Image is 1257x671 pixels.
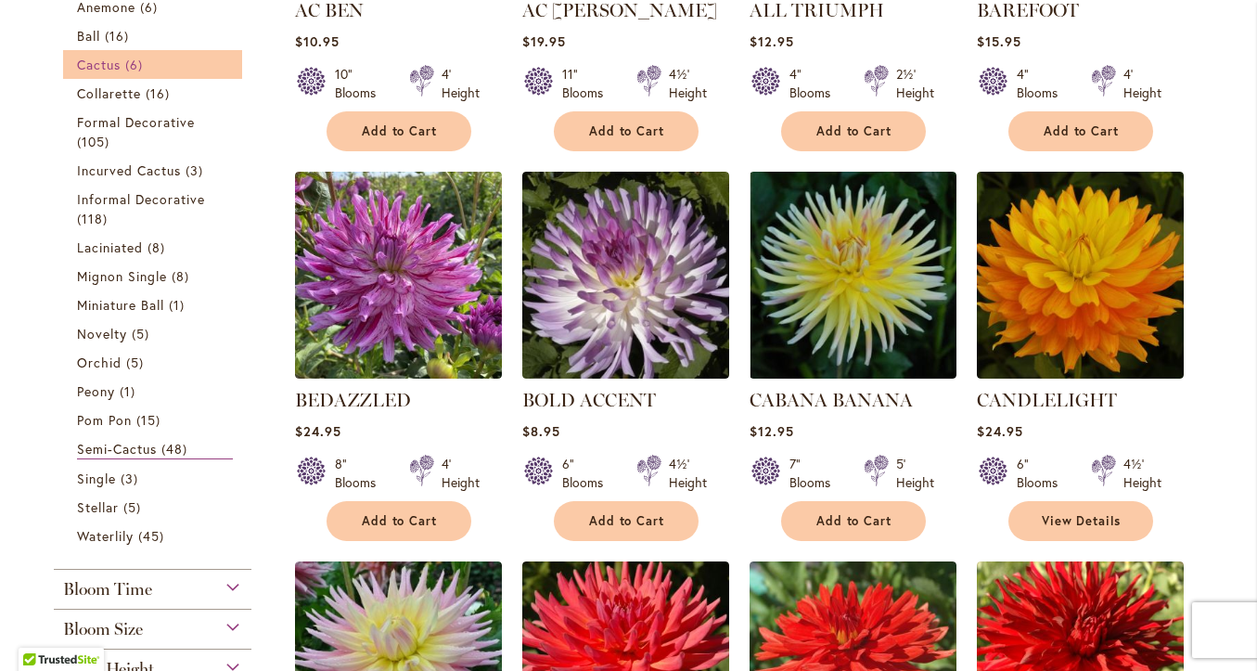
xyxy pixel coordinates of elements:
span: 118 [77,209,112,228]
div: 4' Height [442,65,480,102]
img: CANDLELIGHT [977,172,1184,379]
div: 4' Height [442,455,480,492]
div: 5' Height [896,455,934,492]
div: 2½' Height [896,65,934,102]
span: 45 [138,526,169,546]
span: Incurved Cactus [77,161,182,179]
span: Add to Cart [589,123,665,139]
span: Laciniated [77,239,144,256]
a: Miniature Ball 1 [77,295,234,315]
a: Laciniated 8 [77,238,234,257]
a: View Details [1008,501,1153,541]
span: Add to Cart [362,123,438,139]
a: Stellar 5 [77,497,234,517]
div: 8" Blooms [335,455,387,492]
button: Add to Cart [327,501,471,541]
span: Stellar [77,498,119,516]
span: 3 [186,161,208,180]
span: Ball [77,27,100,45]
span: Informal Decorative [77,190,206,208]
div: 4" Blooms [1017,65,1069,102]
span: 105 [77,132,114,151]
a: Formal Decorative 105 [77,112,234,151]
span: $19.95 [522,32,566,50]
span: 16 [146,84,174,103]
a: Semi-Cactus 48 [77,439,234,459]
span: 6 [125,55,148,74]
span: Add to Cart [589,513,665,529]
span: 15 [136,410,165,430]
span: 16 [105,26,134,45]
div: 7" Blooms [789,455,841,492]
a: BOLD ACCENT [522,365,729,382]
span: 48 [161,439,192,458]
button: Add to Cart [554,501,699,541]
span: $24.95 [977,422,1023,440]
div: 4½' Height [1123,455,1161,492]
a: Pom Pon 15 [77,410,234,430]
button: Add to Cart [554,111,699,151]
span: Peony [77,382,115,400]
span: 5 [132,324,154,343]
span: Formal Decorative [77,113,196,131]
span: Waterlily [77,527,134,545]
span: Cactus [77,56,121,73]
span: Novelty [77,325,127,342]
div: 4½' Height [669,455,707,492]
span: 8 [148,238,170,257]
a: CANDLELIGHT [977,365,1184,382]
div: 10" Blooms [335,65,387,102]
div: 6" Blooms [562,455,614,492]
span: Pom Pon [77,411,132,429]
a: Collarette 16 [77,84,234,103]
button: Add to Cart [327,111,471,151]
div: 4' Height [1123,65,1161,102]
button: Add to Cart [781,501,926,541]
button: Add to Cart [1008,111,1153,151]
a: CABANA BANANA [750,389,913,411]
span: Semi-Cactus [77,440,158,458]
a: Cactus 6 [77,55,234,74]
a: BOLD ACCENT [522,389,656,411]
a: Novelty 5 [77,324,234,343]
span: Bloom Size [63,619,143,639]
span: Add to Cart [816,513,892,529]
a: CANDLELIGHT [977,389,1117,411]
button: Add to Cart [781,111,926,151]
a: Single 3 [77,469,234,488]
span: 3 [121,469,143,488]
a: Informal Decorative 118 [77,189,234,228]
div: 11" Blooms [562,65,614,102]
span: Bloom Time [63,579,152,600]
span: $24.95 [295,422,341,440]
a: BEDAZZLED [295,389,411,411]
img: BOLD ACCENT [522,172,729,379]
div: 6" Blooms [1017,455,1069,492]
span: View Details [1042,513,1122,529]
span: $15.95 [977,32,1021,50]
span: Collarette [77,84,142,102]
span: Add to Cart [816,123,892,139]
a: CABANA BANANA [750,365,956,382]
span: $12.95 [750,32,794,50]
span: $8.95 [522,422,560,440]
span: $10.95 [295,32,340,50]
div: 4½' Height [669,65,707,102]
span: Add to Cart [362,513,438,529]
div: 4" Blooms [789,65,841,102]
a: Mignon Single 8 [77,266,234,286]
span: 5 [123,497,146,517]
span: Mignon Single [77,267,168,285]
a: Orchid 5 [77,353,234,372]
span: Miniature Ball [77,296,165,314]
img: CABANA BANANA [750,172,956,379]
span: 5 [126,353,148,372]
a: Bedazzled [295,365,502,382]
a: Incurved Cactus 3 [77,161,234,180]
span: Add to Cart [1044,123,1120,139]
a: Ball 16 [77,26,234,45]
span: 1 [169,295,189,315]
span: 8 [172,266,194,286]
span: Orchid [77,354,122,371]
a: Waterlily 45 [77,526,234,546]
